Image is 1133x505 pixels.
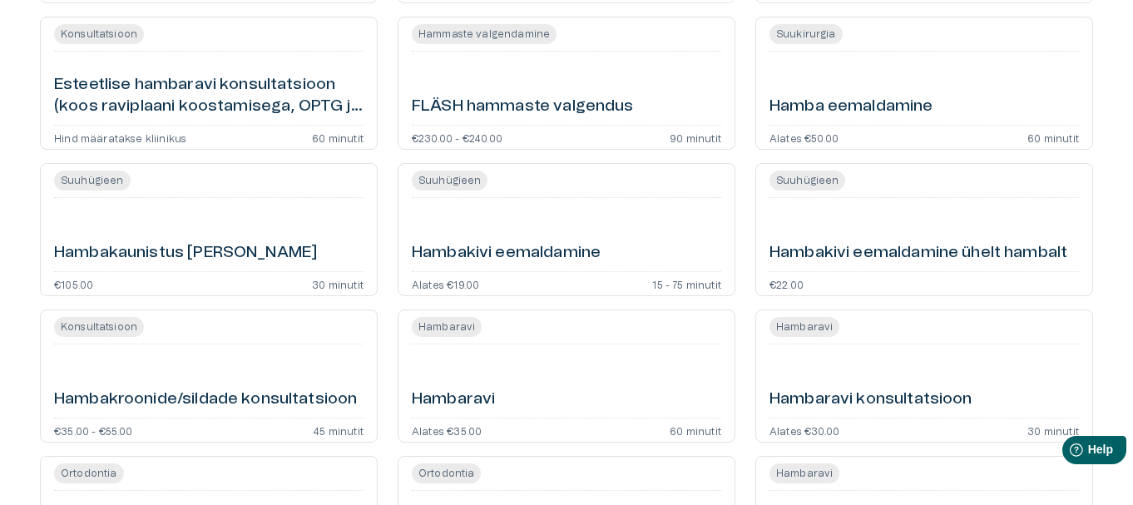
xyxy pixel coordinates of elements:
a: Open service booking details [40,163,378,296]
h6: Hambakivi eemaldamine [412,242,601,265]
span: Suuhügieen [412,173,488,188]
span: Ortodontia [54,466,124,481]
span: Suuhügieen [54,173,131,188]
h6: Hambakivi eemaldamine ühelt hambalt [769,242,1067,265]
p: Alates €30.00 [769,425,839,435]
span: Hambaravi [412,319,482,334]
a: Open service booking details [755,17,1093,150]
p: 60 minutit [1027,132,1079,142]
p: 90 minutit [670,132,721,142]
iframe: Help widget launcher [1003,429,1133,476]
p: Alates €35.00 [412,425,482,435]
h6: Hambakroonide/sildade konsultatsioon [54,389,357,411]
span: Ortodontia [412,466,482,481]
h6: Esteetlise hambaravi konsultatsioon (koos raviplaani koostamisega, OPTG ja CBCT) [54,74,364,118]
span: Konsultatsioon [54,319,144,334]
a: Open service booking details [755,163,1093,296]
p: Alates €19.00 [412,279,479,289]
p: €230.00 - €240.00 [412,132,502,142]
h6: Hambaravi [412,389,495,411]
p: 15 - 75 minutit [652,279,721,289]
span: Suukirurgia [769,27,843,42]
p: 60 minutit [670,425,721,435]
a: Open service booking details [398,17,735,150]
p: 30 minutit [1027,425,1079,435]
a: Open service booking details [40,17,378,150]
span: Konsultatsioon [54,27,144,42]
span: Hammaste valgendamine [412,27,557,42]
p: €35.00 - €55.00 [54,425,133,435]
p: 60 minutit [312,132,364,142]
span: Hambaravi [769,319,839,334]
a: Open service booking details [40,309,378,443]
p: Alates €50.00 [769,132,839,142]
h6: Hambakaunistus [PERSON_NAME] [54,242,317,265]
h6: FLÄSH hammaste valgendus [412,96,634,118]
p: €105.00 [54,279,93,289]
h6: Hambaravi konsultatsioon [769,389,972,411]
a: Open service booking details [755,309,1093,443]
h6: Hamba eemaldamine [769,96,933,118]
p: Hind määratakse kliinikus [54,132,186,142]
span: Hambaravi [769,466,839,481]
p: €22.00 [769,279,804,289]
p: 45 minutit [313,425,364,435]
a: Open service booking details [398,163,735,296]
a: Open service booking details [398,309,735,443]
p: 30 minutit [312,279,364,289]
span: Suuhügieen [769,173,846,188]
